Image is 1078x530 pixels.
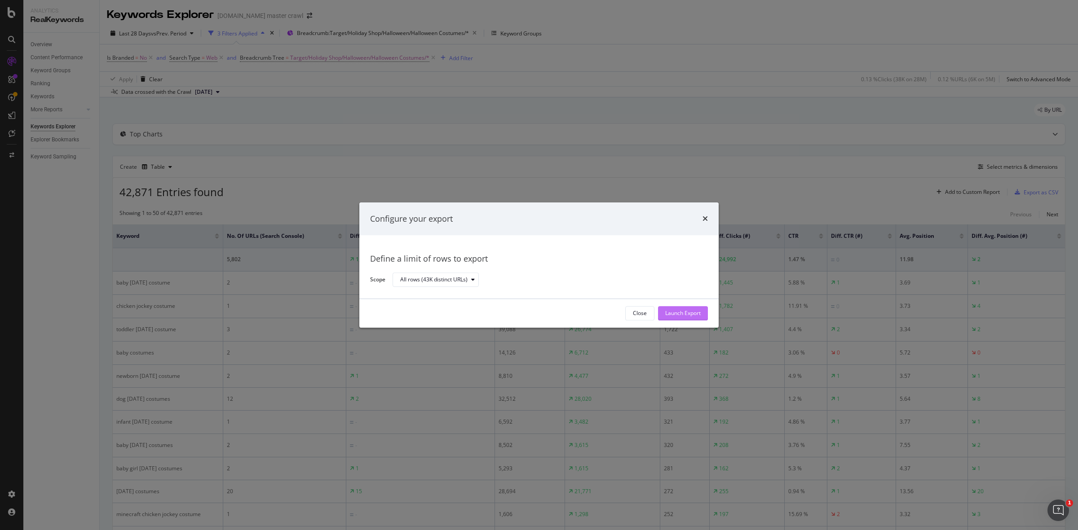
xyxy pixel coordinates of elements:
[702,213,708,225] div: times
[370,276,385,285] label: Scope
[370,213,453,225] div: Configure your export
[400,277,468,283] div: All rows (43K distinct URLs)
[393,273,479,287] button: All rows (43K distinct URLs)
[1066,499,1073,507] span: 1
[665,310,701,317] div: Launch Export
[658,306,708,320] button: Launch Export
[633,310,647,317] div: Close
[359,202,719,328] div: modal
[370,254,708,265] div: Define a limit of rows to export
[1047,499,1069,521] iframe: Intercom live chat
[625,306,654,320] button: Close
